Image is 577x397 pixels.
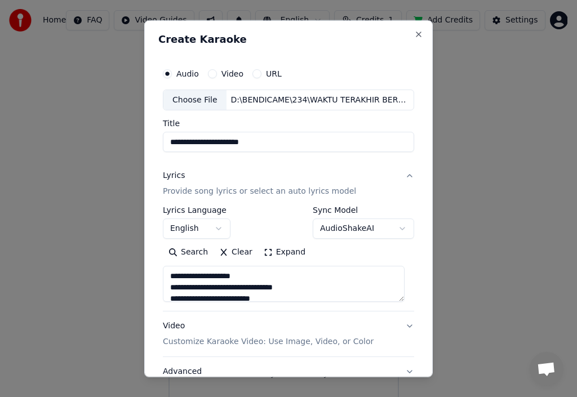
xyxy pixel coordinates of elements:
[214,243,258,261] button: Clear
[266,69,282,77] label: URL
[163,186,356,197] p: Provide song lyrics or select an auto lyrics model
[227,94,414,105] div: D:\BENDICAME\234\WAKTU TERAKHIR BERSAMAMU.mp3
[163,206,230,214] label: Lyrics Language
[163,170,185,181] div: Lyrics
[176,69,199,77] label: Audio
[163,206,414,311] div: LyricsProvide song lyrics or select an auto lyrics model
[163,357,414,386] button: Advanced
[163,90,227,110] div: Choose File
[163,119,414,127] label: Title
[258,243,311,261] button: Expand
[163,311,414,356] button: VideoCustomize Karaoke Video: Use Image, Video, or Color
[313,206,414,214] label: Sync Model
[221,69,243,77] label: Video
[163,161,414,206] button: LyricsProvide song lyrics or select an auto lyrics model
[163,336,374,347] p: Customize Karaoke Video: Use Image, Video, or Color
[163,320,374,347] div: Video
[163,243,214,261] button: Search
[158,34,419,44] h2: Create Karaoke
